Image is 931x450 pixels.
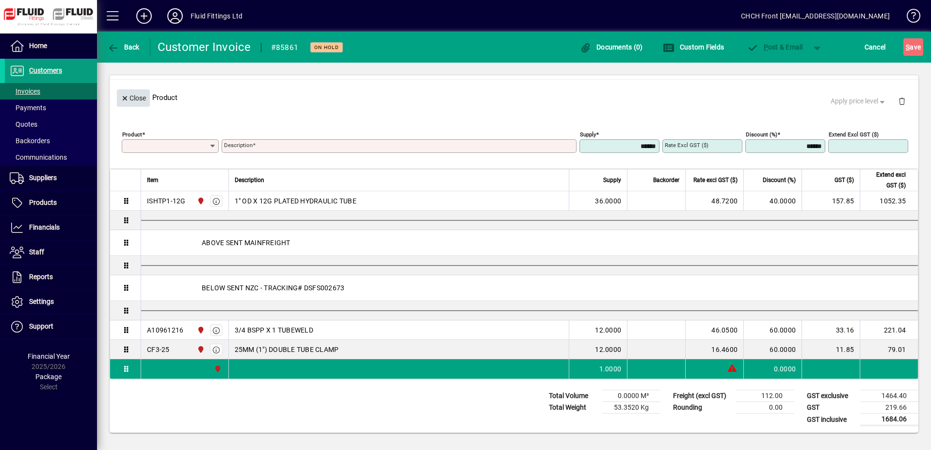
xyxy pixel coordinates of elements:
span: Support [29,322,53,330]
button: Documents (0) [578,38,645,56]
td: GST exclusive [802,390,860,402]
span: S [906,43,910,51]
a: Support [5,315,97,339]
button: Product History [581,58,639,75]
td: 40.0000 [743,191,802,211]
div: 46.0500 [691,325,738,335]
mat-label: Rate excl GST ($) [665,142,708,149]
span: Supply [603,175,621,185]
span: FLUID FITTINGS CHRISTCHURCH [211,364,223,374]
span: Settings [29,298,54,305]
span: Discount (%) [763,175,796,185]
span: 1" OD X 12G PLATED HYDRAULIC TUBE [235,196,356,206]
span: Reports [29,273,53,281]
td: GST [802,402,860,414]
span: Staff [29,248,44,256]
span: ost & Email [747,43,803,51]
a: Quotes [5,116,97,133]
span: On hold [314,44,339,50]
span: FLUID FITTINGS CHRISTCHURCH [194,196,206,206]
span: Package [35,373,62,381]
td: 112.00 [736,390,794,402]
button: Profile [160,7,191,25]
mat-label: Discount (%) [746,131,777,138]
a: Staff [5,240,97,265]
span: Invoices [10,87,40,95]
td: GST inclusive [802,414,860,426]
td: Total Weight [544,402,602,414]
div: ABOVE SENT MAINFREIGHT [141,230,918,255]
td: 60.0000 [743,340,802,359]
span: 25MM (1") DOUBLE TUBE CLAMP [235,345,339,354]
button: Cancel [862,38,888,56]
button: Close [117,89,150,107]
mat-label: Product [122,131,142,138]
button: Delete [890,89,914,113]
td: 1684.06 [860,414,918,426]
div: CHCH Front [EMAIL_ADDRESS][DOMAIN_NAME] [741,8,890,24]
span: Customers [29,67,62,74]
span: Extend excl GST ($) [866,169,906,191]
span: FLUID FITTINGS CHRISTCHURCH [194,325,206,335]
td: 0.0000 [743,359,802,379]
td: 1052.35 [860,191,918,211]
div: Customer Invoice [158,39,251,55]
a: Backorders [5,133,97,149]
button: Apply price level [827,93,891,110]
span: Financial Year [28,352,70,360]
td: 219.66 [860,402,918,414]
a: Knowledge Base [899,2,919,33]
span: Backorder [653,175,679,185]
span: 3/4 BSPP X 1 TUBEWELD [235,325,313,335]
span: 36.0000 [595,196,621,206]
td: 221.04 [860,320,918,340]
div: 48.7200 [691,196,738,206]
span: GST ($) [835,175,854,185]
a: Settings [5,290,97,314]
span: Payments [10,104,46,112]
td: 0.00 [736,402,794,414]
button: Back [105,38,142,56]
td: 33.16 [802,320,860,340]
app-page-header-button: Close [114,93,152,102]
app-page-header-button: Delete [890,97,914,105]
div: #85861 [271,40,299,55]
button: Save [903,38,923,56]
td: Freight (excl GST) [668,390,736,402]
mat-label: Extend excl GST ($) [829,131,879,138]
span: Documents (0) [580,43,643,51]
td: 79.01 [860,340,918,359]
a: Payments [5,100,97,116]
span: Item [147,175,159,185]
mat-label: Description [224,142,253,149]
span: Home [29,42,47,50]
span: Products [29,199,57,206]
td: 0.0000 M³ [602,390,660,402]
span: 12.0000 [595,325,621,335]
div: A10961216 [147,325,183,335]
a: Financials [5,216,97,240]
button: Custom Fields [660,38,726,56]
div: Product [110,80,918,115]
app-page-header-button: Back [97,38,150,56]
td: Rounding [668,402,736,414]
mat-label: Supply [580,131,596,138]
button: Add [128,7,160,25]
span: Close [121,90,146,106]
span: Financials [29,223,60,231]
span: Quotes [10,120,37,128]
a: Reports [5,265,97,289]
a: Invoices [5,83,97,100]
a: Products [5,191,97,215]
span: ave [906,39,921,55]
td: 53.3520 Kg [602,402,660,414]
span: Custom Fields [663,43,724,51]
div: Fluid Fittings Ltd [191,8,242,24]
div: CF3-25 [147,345,170,354]
span: Suppliers [29,174,57,182]
div: 16.4600 [691,345,738,354]
td: 157.85 [802,191,860,211]
td: Total Volume [544,390,602,402]
span: Backorders [10,137,50,145]
span: Communications [10,153,67,161]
